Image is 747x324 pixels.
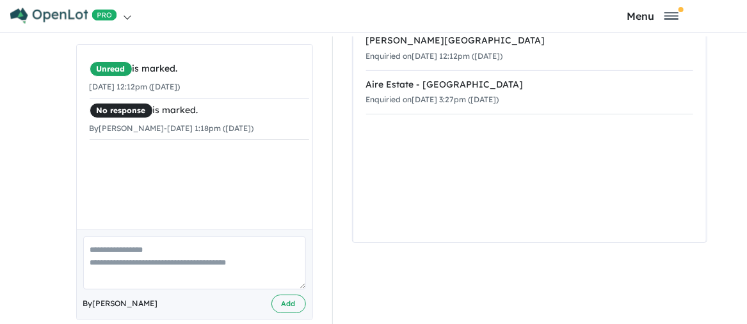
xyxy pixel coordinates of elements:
span: No response [90,103,153,118]
a: Aire Estate - [GEOGRAPHIC_DATA]Enquiried on[DATE] 3:27pm ([DATE]) [366,70,693,115]
div: Aire Estate - [GEOGRAPHIC_DATA] [366,77,693,93]
span: By [PERSON_NAME] [83,297,158,310]
a: [PERSON_NAME][GEOGRAPHIC_DATA]Enquiried on[DATE] 12:12pm ([DATE]) [366,27,693,71]
div: is marked. [90,103,309,118]
img: Openlot PRO Logo White [10,8,117,24]
small: Enquiried on [DATE] 3:27pm ([DATE]) [366,95,499,104]
button: Toggle navigation [562,10,744,22]
span: Unread [90,61,133,77]
small: By [PERSON_NAME] - [DATE] 1:18pm ([DATE]) [90,123,254,133]
div: is marked. [90,61,309,77]
button: Add [271,295,306,313]
small: Enquiried on [DATE] 12:12pm ([DATE]) [366,51,503,61]
div: [PERSON_NAME][GEOGRAPHIC_DATA] [366,33,693,49]
small: [DATE] 12:12pm ([DATE]) [90,82,181,91]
